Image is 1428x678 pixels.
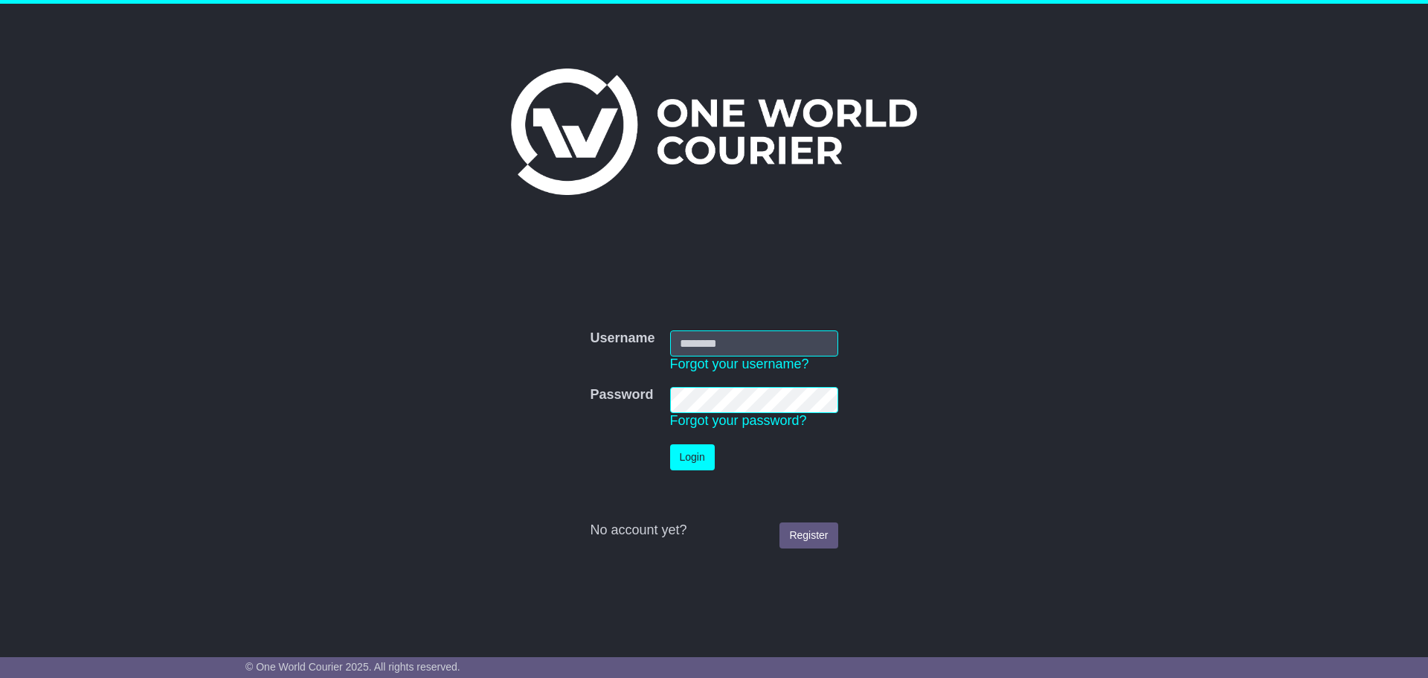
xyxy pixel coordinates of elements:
a: Forgot your password? [670,413,807,428]
a: Register [779,522,837,549]
span: © One World Courier 2025. All rights reserved. [245,661,460,673]
label: Username [590,330,654,347]
label: Password [590,387,653,403]
button: Login [670,444,715,470]
img: One World [511,68,917,195]
div: No account yet? [590,522,837,539]
a: Forgot your username? [670,356,809,371]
